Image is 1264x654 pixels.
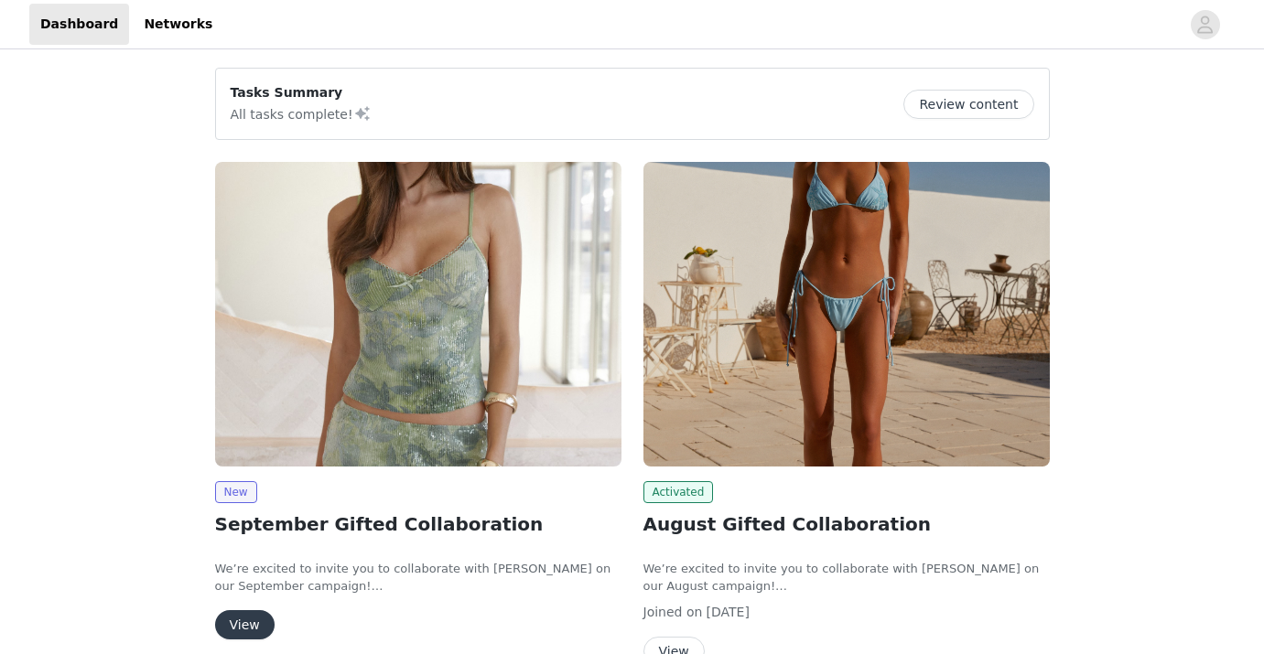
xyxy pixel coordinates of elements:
[133,4,223,45] a: Networks
[643,605,703,619] span: Joined on
[643,162,1050,466] img: Peppermayo USA
[215,560,621,595] p: We’re excited to invite you to collaborate with [PERSON_NAME] on our September campaign!
[707,605,750,619] span: [DATE]
[29,4,129,45] a: Dashboard
[1196,10,1214,39] div: avatar
[215,610,275,639] button: View
[643,560,1050,595] p: We’re excited to invite you to collaborate with [PERSON_NAME] on our August campaign!
[231,102,372,124] p: All tasks complete!
[643,510,1050,538] h2: August Gifted Collaboration
[903,90,1033,119] button: Review content
[215,162,621,466] img: Peppermayo USA
[215,481,257,503] span: New
[231,83,372,102] p: Tasks Summary
[643,481,714,503] span: Activated
[215,618,275,632] a: View
[215,510,621,538] h2: September Gifted Collaboration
